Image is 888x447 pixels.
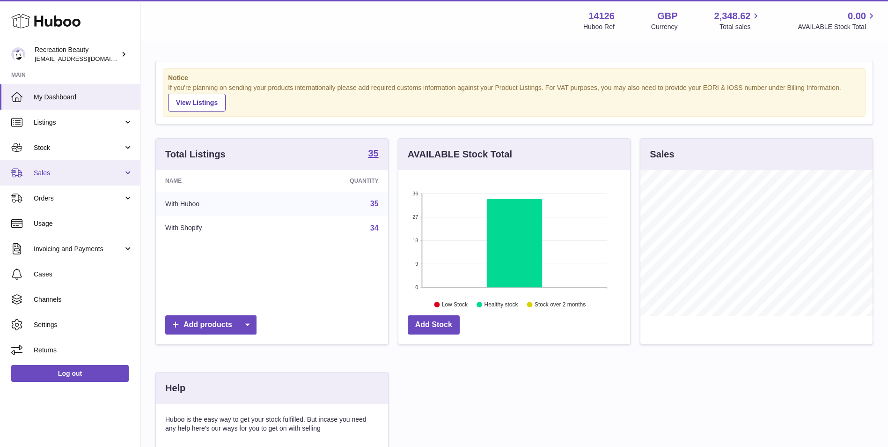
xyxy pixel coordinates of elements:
[412,238,418,243] text: 18
[35,45,119,63] div: Recreation Beauty
[34,270,133,279] span: Cases
[368,149,378,160] a: 35
[165,415,379,433] p: Huboo is the easy way to get your stock fulfilled. But incase you need any help here's our ways f...
[798,10,877,31] a: 0.00 AVAILABLE Stock Total
[714,10,762,31] a: 2,348.62 Total sales
[368,149,378,158] strong: 35
[798,22,877,31] span: AVAILABLE Stock Total
[370,200,379,208] a: 35
[156,192,281,216] td: With Huboo
[650,148,674,161] h3: Sales
[35,55,138,62] span: [EMAIL_ADDRESS][DOMAIN_NAME]
[370,224,379,232] a: 34
[34,169,123,178] span: Sales
[657,10,677,22] strong: GBP
[168,83,860,112] div: If you're planning on sending your products internationally please add required customs informati...
[168,74,860,82] strong: Notice
[168,94,226,112] a: View Listings
[34,93,133,102] span: My Dashboard
[484,301,518,308] text: Healthy stock
[583,22,615,31] div: Huboo Ref
[415,261,418,267] text: 9
[412,191,418,196] text: 36
[11,47,25,61] img: customercare@recreationbeauty.com
[408,315,460,335] a: Add Stock
[156,170,281,192] th: Name
[165,148,226,161] h3: Total Listings
[281,170,388,192] th: Quantity
[34,320,133,329] span: Settings
[719,22,761,31] span: Total sales
[165,315,257,335] a: Add products
[34,346,133,355] span: Returns
[34,295,133,304] span: Channels
[34,143,123,152] span: Stock
[588,10,615,22] strong: 14126
[11,365,129,382] a: Log out
[412,214,418,220] text: 27
[442,301,468,308] text: Low Stock
[34,118,123,127] span: Listings
[714,10,751,22] span: 2,348.62
[156,216,281,240] td: With Shopify
[651,22,678,31] div: Currency
[34,219,133,228] span: Usage
[848,10,866,22] span: 0.00
[408,148,512,161] h3: AVAILABLE Stock Total
[415,284,418,290] text: 0
[34,245,123,253] span: Invoicing and Payments
[535,301,586,308] text: Stock over 2 months
[165,382,185,395] h3: Help
[34,194,123,203] span: Orders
